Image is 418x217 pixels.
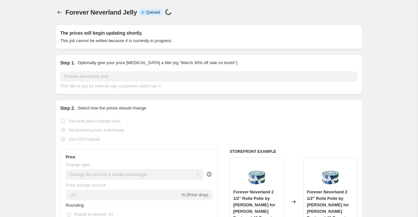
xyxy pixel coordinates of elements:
h3: Price [66,154,75,160]
span: % (Price drop) [181,192,208,197]
h6: STOREFRONT EXAMPLE [230,149,357,154]
input: -15 [66,190,180,200]
h2: The prices will begin updating shortly. [60,30,357,36]
h2: Step 1. [60,60,75,66]
input: 30% off holiday sale [60,71,357,82]
span: Forever Neverland Jelly [65,9,137,16]
span: Price change amount [66,183,106,188]
span: Rounding [66,203,84,208]
span: This title is just for internal use, customers won't see it [60,84,161,88]
span: Use bulk price change rules [69,119,120,123]
i: This job cannot be edited because it is currently in progress. [60,38,172,43]
span: Change type [66,162,90,167]
span: Set product prices individually [69,128,124,132]
span: Round to nearest .01 [74,212,113,217]
button: Price change jobs [55,8,64,17]
h2: Step 2. [60,105,75,111]
p: Select how the prices should change [78,105,146,111]
img: 20bac935470067f8db827021fc96f83e_80x.jpg [317,161,343,187]
div: help [206,171,212,177]
img: 20bac935470067f8db827021fc96f83e_80x.jpg [244,161,270,187]
p: Optionally give your price [MEDICAL_DATA] a title (eg "March 30% off sale on boots") [78,60,237,66]
span: Queued [146,10,160,15]
span: Use CSV upload [69,137,100,142]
